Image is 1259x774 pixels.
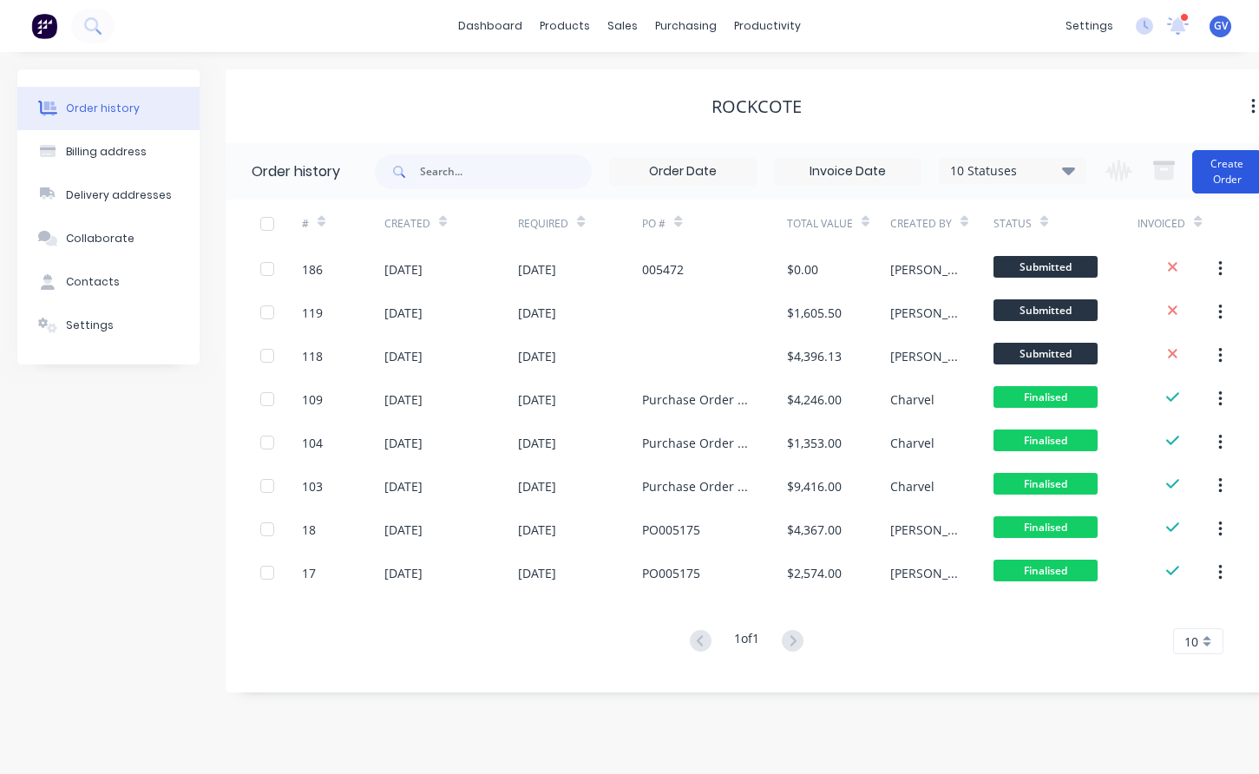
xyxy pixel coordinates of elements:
[518,564,556,582] div: [DATE]
[993,200,1138,247] div: Status
[775,159,921,185] input: Invoice Date
[449,13,531,39] a: dashboard
[518,390,556,409] div: [DATE]
[384,304,423,322] div: [DATE]
[725,13,810,39] div: productivity
[66,318,114,333] div: Settings
[384,390,423,409] div: [DATE]
[642,521,700,539] div: PO005175
[890,260,959,279] div: [PERSON_NAME]
[787,521,842,539] div: $4,367.00
[66,274,120,290] div: Contacts
[420,154,592,189] input: Search...
[787,477,842,495] div: $9,416.00
[1138,200,1220,247] div: Invoiced
[610,159,756,185] input: Order Date
[890,521,959,539] div: [PERSON_NAME]
[787,260,818,279] div: $0.00
[518,434,556,452] div: [DATE]
[787,200,890,247] div: Total Value
[17,217,200,260] button: Collaborate
[17,87,200,130] button: Order history
[66,187,172,203] div: Delivery addresses
[993,430,1098,451] span: Finalised
[890,304,959,322] div: [PERSON_NAME]
[252,161,340,182] div: Order history
[384,434,423,452] div: [DATE]
[734,629,759,654] div: 1 of 1
[642,216,666,232] div: PO #
[599,13,646,39] div: sales
[642,260,684,279] div: 005472
[993,216,1032,232] div: Status
[1184,633,1198,651] span: 10
[890,200,993,247] div: Created By
[890,347,959,365] div: [PERSON_NAME]
[66,144,147,160] div: Billing address
[993,256,1098,278] span: Submitted
[940,161,1085,180] div: 10 Statuses
[384,216,430,232] div: Created
[302,200,384,247] div: #
[302,260,323,279] div: 186
[17,130,200,174] button: Billing address
[787,347,842,365] div: $4,396.13
[787,564,842,582] div: $2,574.00
[1138,216,1185,232] div: Invoiced
[890,434,934,452] div: Charvel
[518,260,556,279] div: [DATE]
[890,564,959,582] div: [PERSON_NAME]
[518,521,556,539] div: [DATE]
[66,101,140,116] div: Order history
[302,434,323,452] div: 104
[642,434,752,452] div: Purchase Order No.: PO005025 Quote No.: Q1683
[384,564,423,582] div: [DATE]
[787,434,842,452] div: $1,353.00
[993,386,1098,408] span: Finalised
[17,260,200,304] button: Contacts
[642,390,752,409] div: Purchase Order No.: PO004940 Quote No.: Q1680
[302,216,309,232] div: #
[993,560,1098,581] span: Finalised
[890,477,934,495] div: Charvel
[518,477,556,495] div: [DATE]
[384,260,423,279] div: [DATE]
[17,174,200,217] button: Delivery addresses
[302,304,323,322] div: 119
[787,304,842,322] div: $1,605.50
[31,13,57,39] img: Factory
[993,516,1098,538] span: Finalised
[1214,18,1228,34] span: GV
[518,200,642,247] div: Required
[531,13,599,39] div: products
[302,347,323,365] div: 118
[1057,13,1122,39] div: settings
[302,477,323,495] div: 103
[711,96,802,117] div: ROCKCOTE
[66,231,134,246] div: Collaborate
[384,200,519,247] div: Created
[993,343,1098,364] span: Submitted
[890,390,934,409] div: Charvel
[642,477,752,495] div: Purchase Order No.: PO005138 Quote No.: Q1686
[642,200,787,247] div: PO #
[642,564,700,582] div: PO005175
[384,477,423,495] div: [DATE]
[518,216,568,232] div: Required
[518,347,556,365] div: [DATE]
[302,564,316,582] div: 17
[646,13,725,39] div: purchasing
[993,473,1098,495] span: Finalised
[384,521,423,539] div: [DATE]
[787,216,853,232] div: Total Value
[302,521,316,539] div: 18
[302,390,323,409] div: 109
[787,390,842,409] div: $4,246.00
[384,347,423,365] div: [DATE]
[17,304,200,347] button: Settings
[890,216,952,232] div: Created By
[518,304,556,322] div: [DATE]
[993,299,1098,321] span: Submitted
